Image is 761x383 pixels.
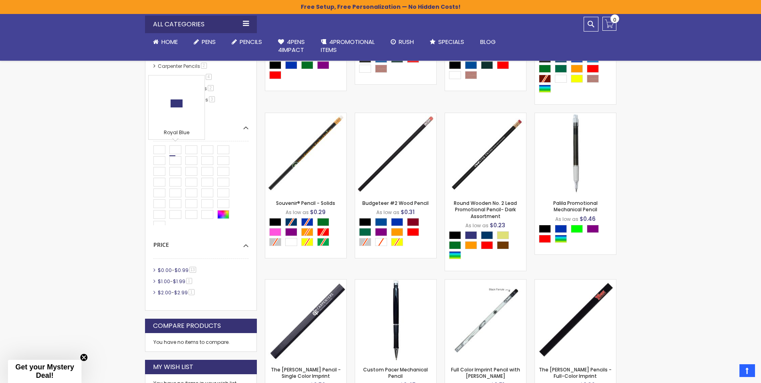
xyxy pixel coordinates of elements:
[355,113,436,194] img: Budgeteer #2 Wood Pencil-Black
[481,231,493,239] div: Navy Blue
[206,74,212,80] span: 4
[539,55,616,95] div: Select A Color
[186,278,192,284] span: 1
[269,218,346,248] div: Select A Color
[539,235,551,243] div: Red
[445,113,526,119] a: Quality Round Promotional Pencils - Dark Assortment-Black
[695,361,761,383] iframe: Google Customer Reviews
[317,218,329,226] div: Green
[355,279,436,286] a: Custom Pacer Mechanical Pencil-Black
[465,222,489,229] span: As low as
[497,231,509,239] div: Gold
[151,129,203,137] div: Royal Blue
[497,61,509,69] div: Red
[535,279,616,286] a: The Carpenter Pencils - Full-Color Imprint-Black
[445,280,526,361] img: Full Color Imprint Pencil with Eraser-Black
[153,363,193,371] strong: My Wish List
[208,85,214,91] span: 2
[269,71,281,79] div: Red
[445,113,526,194] img: Quality Round Promotional Pencils - Dark Assortment-Black
[189,289,195,295] span: 1
[145,16,257,33] div: All Categories
[376,209,399,216] span: As low as
[271,366,341,379] a: The [PERSON_NAME] Pencil - Single Color Imprint
[449,61,526,81] div: Select A Color
[161,38,178,46] span: Home
[587,65,599,73] div: Red
[539,225,616,245] div: Select A Color
[539,366,612,379] a: The [PERSON_NAME] Pencils - Full-Color Imprint
[438,38,464,46] span: Specials
[571,65,583,73] div: Orange
[285,61,297,69] div: Blue
[481,61,493,69] div: Mallard
[269,218,281,226] div: Black
[189,267,196,273] span: 13
[156,289,197,296] a: $2.00-$2.991
[587,225,599,233] div: Purple
[175,267,189,274] span: $0.99
[153,321,221,330] strong: Compare Products
[555,216,578,222] span: As low as
[359,218,436,248] div: Select A Color
[555,225,567,233] div: Blue
[269,61,281,69] div: Black
[555,75,567,83] div: White
[156,63,210,69] a: Carpenter Pencils2
[265,280,346,361] img: The Carpenter Pencil - Single Color Imprint-Black
[465,61,477,69] div: Dark Blue
[321,38,375,54] span: 4PROMOTIONAL ITEMS
[310,208,326,216] span: $0.29
[571,75,583,83] div: Yellow
[158,289,171,296] span: $2.00
[145,333,257,352] div: You have no items to compare.
[156,278,195,285] a: $1.00-$1.991
[571,225,583,233] div: Lime Green
[375,218,387,226] div: Dark Blue
[535,113,616,194] img: Palila Promotional Mechanical Pencil-Black
[359,228,371,236] div: Dark Green
[407,228,419,236] div: Red
[270,33,313,59] a: 4Pens4impact
[201,63,207,69] span: 2
[174,289,188,296] span: $2.99
[587,75,599,83] div: Natural
[383,33,422,51] a: Rush
[359,65,371,73] div: White
[186,33,224,51] a: Pens
[265,113,346,194] img: Souvenir® Pencil - Solids-Black
[313,33,383,59] a: 4PROMOTIONALITEMS
[445,279,526,286] a: Full Color Imprint Pencil with Eraser-Black
[359,55,436,75] div: Select A Color
[265,279,346,286] a: The Carpenter Pencil - Single Color Imprint-Black
[375,65,387,73] div: Natural
[209,96,215,102] span: 3
[156,267,199,274] a: $0.00-$0.9913
[153,235,248,249] div: Price
[362,200,429,206] a: Budgeteer #2 Wood Pencil
[465,231,477,239] div: Royal Blue
[465,71,477,79] div: Natural
[391,228,403,236] div: Orange
[407,218,419,226] div: Burgundy
[286,209,309,216] span: As low as
[355,113,436,119] a: Budgeteer #2 Wood Pencil-Black
[391,218,403,226] div: Blue
[555,235,567,243] div: Assorted
[375,228,387,236] div: Purple
[539,225,551,233] div: Black
[481,241,493,249] div: Red
[145,33,186,51] a: Home
[202,38,216,46] span: Pens
[399,38,414,46] span: Rush
[80,353,88,361] button: Close teaser
[301,61,313,69] div: Green
[602,17,616,31] a: 0
[359,218,371,226] div: Black
[454,200,517,219] a: Round Wooden No. 2 Lead Promotional Pencil- Dark Assortment
[465,241,477,249] div: Orange
[535,113,616,119] a: Palila Promotional Mechanical Pencil-Black
[553,200,598,213] a: Palila Promotional Mechanical Pencil
[158,278,170,285] span: $1.00
[449,251,461,259] div: Assorted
